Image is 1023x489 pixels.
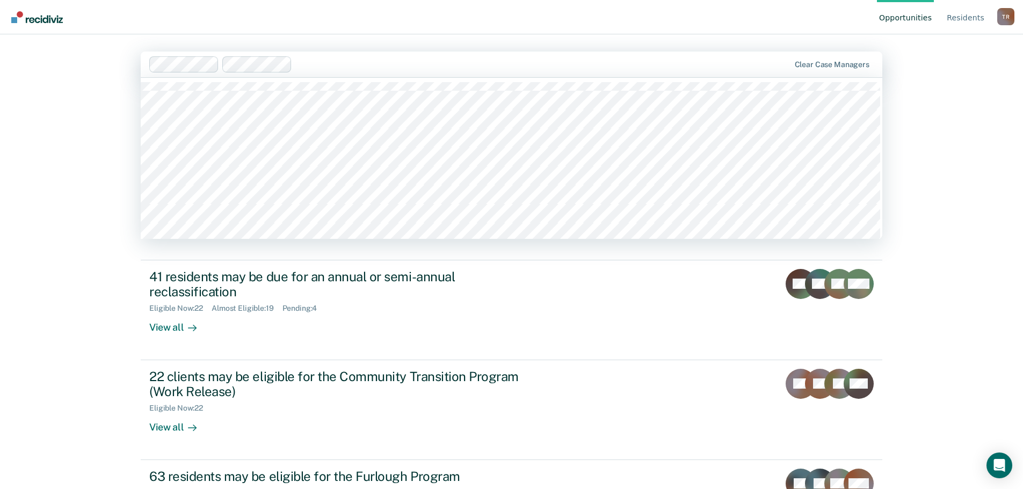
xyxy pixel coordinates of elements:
div: 22 clients may be eligible for the Community Transition Program (Work Release) [149,369,526,400]
a: 22 clients may be eligible for the Community Transition Program (Work Release)Eligible Now:22View... [141,360,882,460]
div: Eligible Now : 22 [149,404,212,413]
div: T R [997,8,1014,25]
div: View all [149,413,209,434]
div: Eligible Now : 22 [149,304,212,313]
a: 41 residents may be due for an annual or semi-annual reclassificationEligible Now:22Almost Eligib... [141,260,882,360]
button: Profile dropdown button [997,8,1014,25]
img: Recidiviz [11,11,63,23]
div: View all [149,313,209,334]
div: Pending : 4 [282,304,326,313]
div: 41 residents may be due for an annual or semi-annual reclassification [149,269,526,300]
div: Clear case managers [795,60,869,69]
div: Almost Eligible : 19 [212,304,282,313]
div: 63 residents may be eligible for the Furlough Program [149,469,526,484]
div: Open Intercom Messenger [986,452,1012,478]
